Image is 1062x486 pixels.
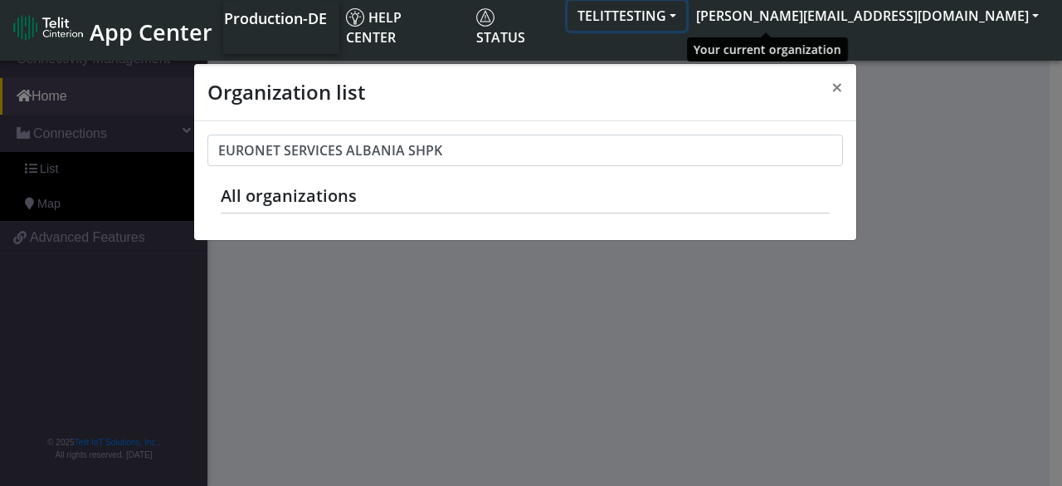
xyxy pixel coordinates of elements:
[224,8,327,28] span: Production-DE
[687,37,848,61] div: Your current organization
[476,8,494,27] img: status.svg
[13,14,83,41] img: logo-telit-cinterion-gw-new.png
[346,8,402,47] span: Help center
[90,17,212,47] span: App Center
[221,186,830,206] h5: All organizations
[346,8,364,27] img: knowledge.svg
[686,1,1049,31] button: [PERSON_NAME][EMAIL_ADDRESS][DOMAIN_NAME]
[831,73,843,101] span: ×
[223,1,326,34] a: Your current platform instance
[207,77,365,107] h4: Organization list
[476,8,525,47] span: Status
[13,10,210,46] a: App Center
[470,1,567,54] a: Status
[568,1,686,31] button: TELITTESTING
[207,135,843,166] input: Search organizations...
[339,1,470,54] a: Help center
